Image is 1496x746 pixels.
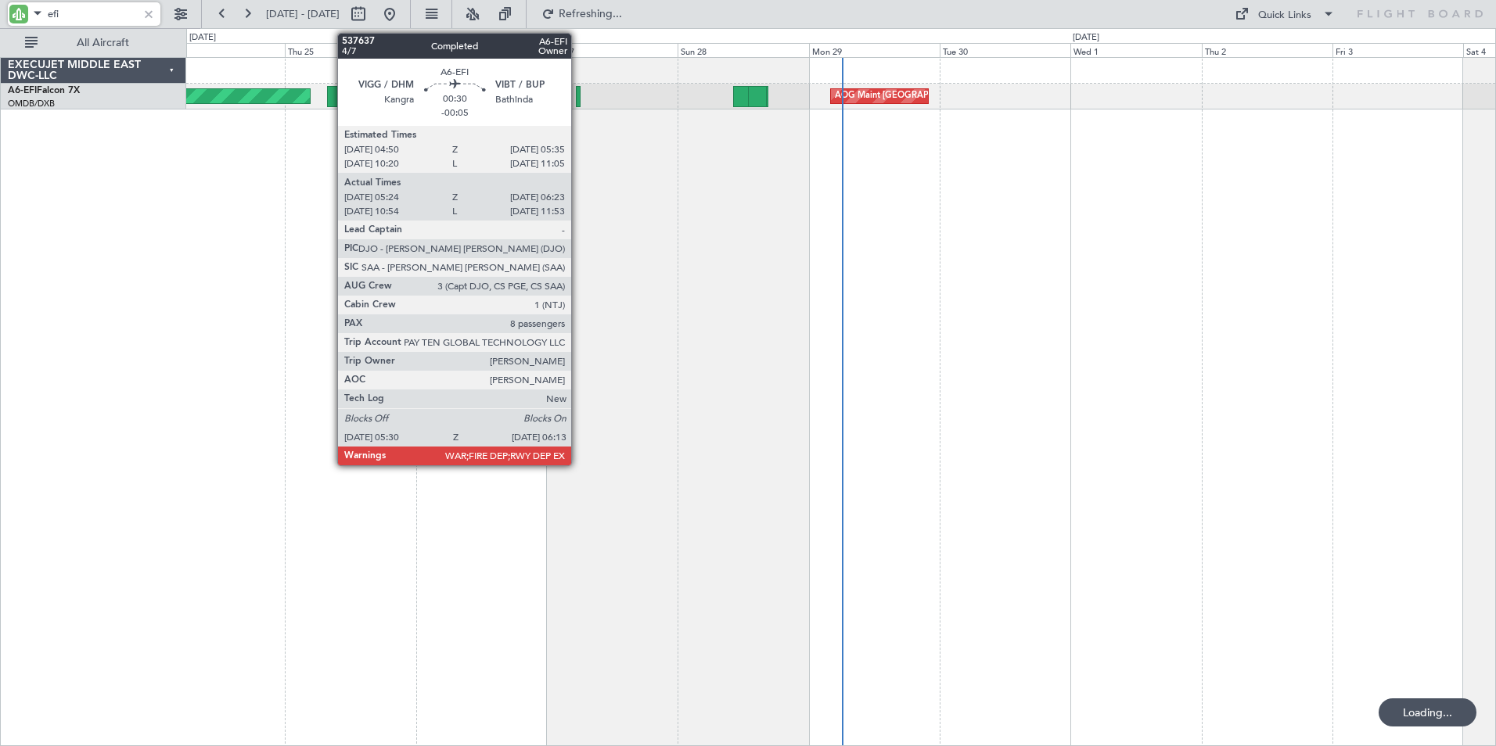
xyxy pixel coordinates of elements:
[1070,43,1201,57] div: Wed 1
[285,43,415,57] div: Thu 25
[1202,43,1332,57] div: Thu 2
[835,84,1018,108] div: AOG Maint [GEOGRAPHIC_DATA] (Dubai Intl)
[1379,698,1476,726] div: Loading...
[8,86,37,95] span: A6-EFI
[1073,31,1099,45] div: [DATE]
[416,43,547,57] div: Fri 26
[41,38,165,48] span: All Aircraft
[534,2,628,27] button: Refreshing...
[48,2,138,26] input: A/C (Reg. or Type)
[1258,8,1311,23] div: Quick Links
[1332,43,1463,57] div: Fri 3
[809,43,940,57] div: Mon 29
[940,43,1070,57] div: Tue 30
[558,9,624,20] span: Refreshing...
[8,86,80,95] a: A6-EFIFalcon 7X
[17,30,170,56] button: All Aircraft
[189,31,216,45] div: [DATE]
[678,43,808,57] div: Sun 28
[1227,2,1343,27] button: Quick Links
[154,43,285,57] div: Wed 24
[266,7,340,21] span: [DATE] - [DATE]
[547,43,678,57] div: Sat 27
[8,98,55,109] a: OMDB/DXB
